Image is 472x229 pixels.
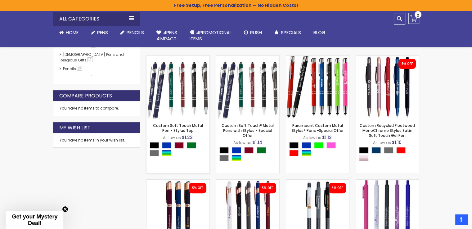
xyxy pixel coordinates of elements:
div: Rose Gold [359,155,368,161]
div: Green [257,147,266,153]
a: Pencils19 [61,66,84,71]
div: 5% OFF [192,186,203,190]
a: Specials [268,26,307,39]
span: As low as [303,135,321,140]
span: 19 [77,66,82,71]
div: Assorted [162,150,171,156]
a: Custom Soft Touch® Metal Pens with Stylus - Special Offer [216,55,279,61]
button: Close teaser [62,206,68,212]
div: Get your Mystery Deal!Close teaser [6,211,63,229]
div: Red [396,147,406,153]
div: Red [289,150,299,156]
div: Assorted [232,155,241,161]
div: Blue [232,147,241,153]
a: Custom Soft Touch Metal Pen - Stylus Top [146,55,209,61]
img: Custom Recycled Fleetwood MonoChrome Stylus Satin Soft Touch Gel Pen [356,56,419,119]
a: Top [455,214,467,224]
div: Black [359,147,368,153]
span: Blog [313,29,326,36]
div: Grey [150,150,159,156]
span: $1.10 [392,139,402,146]
span: 0 [417,12,419,18]
div: Burgundy [174,142,184,148]
a: Custom Soft Touch® Metal Pens with Stylus - Special Offer [222,123,274,138]
div: Black [150,142,159,148]
div: You have no items in your wish list. [60,138,133,143]
span: Rush [250,29,262,36]
strong: My Wish List [59,124,91,131]
a: Pens [85,26,114,39]
div: You have no items to compare. [53,101,140,116]
a: Paramount Custom Metal Stylus® Pens -Special Offer [286,55,349,61]
a: Custom Recycled Fleetwood Stylus Satin Soft Touch Gel Click Pen [286,179,349,185]
a: Promo Soft-Touch Rubberized Gel Click-Action Pen [356,179,419,185]
a: Custom Recycled Fleetwood MonoChrome Stylus Satin Soft Touch Gel Pen [360,123,415,138]
div: Select A Color [289,142,349,158]
div: 5% OFF [402,62,413,66]
a: Home [53,26,85,39]
a: Blog [307,26,332,39]
a: Custom Eco-Friendly Rose Gold Earl Satin Soft Touch Gel Pen [146,179,209,185]
a: 4Pens4impact [150,26,183,46]
div: 5% OFF [332,186,343,190]
div: Green [187,142,196,148]
a: 4PROMOTIONALITEMS [183,26,238,46]
span: Specials [281,29,301,36]
span: 4PROMOTIONAL ITEMS [190,29,232,42]
img: Custom Soft Touch® Metal Pens with Stylus - Special Offer [216,56,279,119]
a: Bestseller Pens8 [61,43,98,48]
div: Grey [219,155,229,161]
div: Burgundy [244,147,254,153]
span: $1.14 [252,139,262,146]
strong: Compare Products [59,92,112,99]
span: Pencils [127,29,144,36]
a: Custom Recycled Fleetwood MonoChrome Stylus Satin Soft Touch Gel Pen [356,55,419,61]
div: Black [289,142,299,148]
span: 8 [87,75,92,79]
span: $1.12 [322,134,332,141]
div: Black [219,147,229,153]
a: hp-featured8 [61,75,94,80]
span: As low as [233,140,251,145]
div: Lime Green [314,142,323,148]
div: 5% OFF [262,186,273,190]
a: [DEMOGRAPHIC_DATA] Pens and Religious Gifts12 [60,52,124,63]
span: Pens [97,29,108,36]
a: Paramount Custom Metal Stylus® Pens -Special Offer [292,123,344,133]
span: As low as [163,135,181,140]
span: Get your Mystery Deal! [12,213,57,226]
img: Paramount Custom Metal Stylus® Pens -Special Offer [286,56,349,119]
div: Assorted [302,150,311,156]
div: Blue [302,142,311,148]
span: $1.22 [182,134,193,141]
div: Select A Color [219,147,279,163]
div: Select A Color [359,147,419,163]
div: Grey [384,147,393,153]
a: Pencils [114,26,150,39]
div: Navy Blue [371,147,381,153]
a: Custom Lexi Rose Gold Stylus Soft Touch Recycled Aluminum Pen [216,179,279,185]
div: All Categories [53,12,140,26]
div: Blue [162,142,171,148]
span: 12 [87,57,92,62]
a: 0 [408,13,419,24]
a: Custom Soft Touch Metal Pen - Stylus Top [153,123,203,133]
a: Rush [238,26,268,39]
span: Home [66,29,79,36]
span: As low as [373,140,391,145]
div: Select A Color [150,142,209,158]
img: Custom Soft Touch Metal Pen - Stylus Top [146,56,209,119]
div: Pink [326,142,336,148]
span: 4Pens 4impact [156,29,177,42]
